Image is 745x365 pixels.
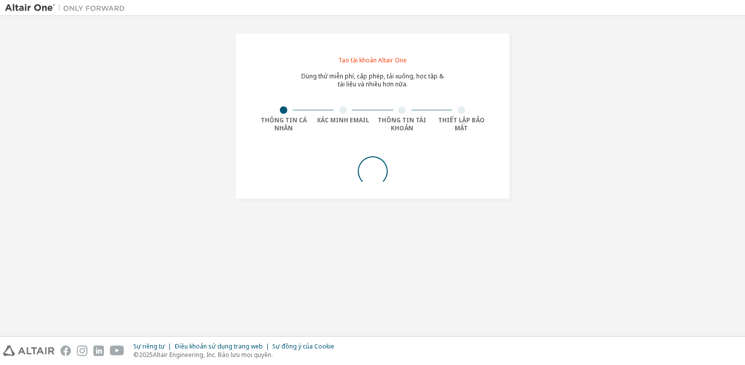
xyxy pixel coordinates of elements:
[139,351,153,359] font: 2025
[60,346,71,356] img: facebook.svg
[378,116,426,132] font: Thông tin tài khoản
[110,346,124,356] img: youtube.svg
[338,80,408,88] font: tài liệu và nhiều hơn nữa.
[3,346,54,356] img: altair_logo.svg
[93,346,104,356] img: linkedin.svg
[174,342,263,351] font: Điều khoản sử dụng trang web
[153,351,273,359] font: Altair Engineering, Inc. Bảo lưu mọi quyền.
[301,72,444,80] font: Dùng thử miễn phí, cấp phép, tải xuống, học tập &
[5,3,130,13] img: Altair One
[77,346,87,356] img: instagram.svg
[272,342,334,351] font: Sự đồng ý của Cookie
[133,342,165,351] font: Sự riêng tư
[438,116,485,132] font: Thiết lập bảo mật
[261,116,307,132] font: Thông tin cá nhân
[338,56,407,64] font: Tạo tài khoản Altair One
[317,116,369,124] font: Xác minh Email
[133,351,139,359] font: ©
